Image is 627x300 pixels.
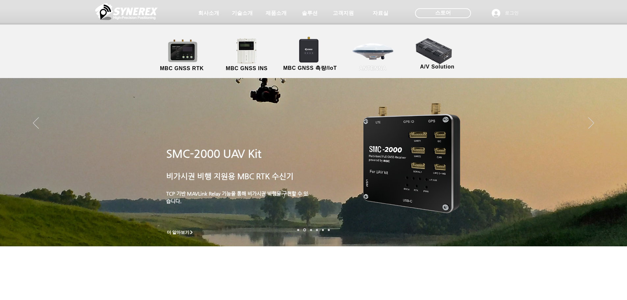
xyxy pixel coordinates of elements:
[293,33,326,66] img: SynRTK__.png
[232,10,253,17] span: 기술소개
[166,172,294,180] a: 비가시권 비행 지원용 MBC RTK 수신기
[167,230,190,235] span: 더 알아보기
[226,66,268,71] span: MBC GNSS INS
[33,117,39,130] button: 이전
[302,10,318,17] span: 솔루션
[266,10,287,17] span: 제품소개
[152,38,212,72] a: MBC GNSS RTK
[278,38,342,72] a: MBC GNSS 측량/IoT
[415,8,471,18] div: 스토어
[228,172,294,180] span: 용 MBC RTK 수신기
[359,66,387,71] span: ANTENNA
[283,65,337,72] span: MBC GNSS 측량/IoT
[95,2,158,21] img: 씨너렉스_White_simbol_대지 1.png
[260,7,293,20] a: 제품소개
[160,66,204,71] span: MBC GNSS RTK
[226,7,259,20] a: 기술소개
[217,38,276,72] a: MBC GNSS INS
[322,229,324,231] a: 로봇
[316,229,318,231] a: 자율주행
[364,7,397,20] a: 자료실
[166,191,308,204] a: TCP 기반 MAVLink Relay 기능을 통해 비가시권 비행을 구현할 수 있습니다.
[373,10,388,17] span: 자료실
[327,7,360,20] a: 고객지원
[505,93,627,300] iframe: Wix Chat
[166,172,228,180] span: 비가시권 비행 지원
[227,37,268,65] img: MGI2000_front-removebg-preview (1).png
[435,9,451,16] span: 스토어
[295,229,332,232] nav: 슬라이드
[363,103,460,213] img: smc-2000.png
[328,229,330,231] a: 정밀농업
[164,228,197,236] a: 더 알아보기
[192,7,225,20] a: 회사소개
[297,229,299,231] a: 로봇- SMC 2000
[487,7,523,19] button: 로그인
[303,229,306,232] a: 드론 8 - SMC 2000
[293,7,326,20] a: 솔루션
[343,38,403,72] a: ANTENNA
[420,64,455,70] span: A/V Solution
[198,10,219,17] span: 회사소개
[166,148,261,160] a: SMC-2000 UAV Kit
[408,36,467,71] a: A/V Solution
[503,10,521,16] span: 로그인
[333,10,354,17] span: 고객지원
[310,229,312,231] a: 측량 IoT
